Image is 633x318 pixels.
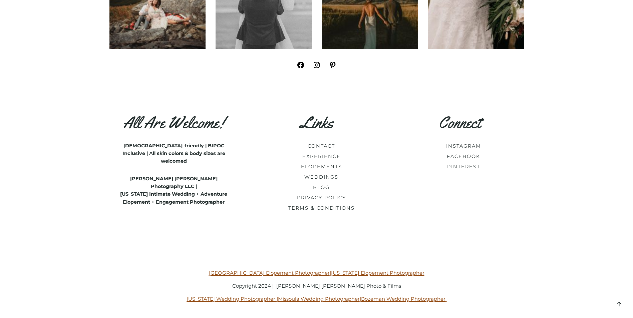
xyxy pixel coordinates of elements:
[288,205,355,211] a: TERMS & CONDITIONS
[301,164,342,170] a: ELOPEMENTS
[122,143,225,164] strong: [DEMOGRAPHIC_DATA]-friendly | BIPOC Inclusive | All skin colors & body sizes are welcomed
[109,282,524,290] p: Copyright 2024 | [PERSON_NAME] [PERSON_NAME] Photo & Films
[447,164,480,170] a: PINTEREST
[308,143,335,149] a: CONTACT
[446,143,481,149] a: INSTAGRAM
[612,297,626,311] a: Scroll to top
[313,184,330,190] a: BLOG
[297,195,346,201] a: PRIVACY POLICY
[260,113,373,132] h3: Links
[117,113,230,132] h3: All Are Welcome!
[361,296,445,302] a: Bozeman Wedding Photographer
[304,174,338,180] a: WEDDINGS
[360,296,361,302] a: |
[209,270,330,276] a: [GEOGRAPHIC_DATA] Elopement Photographer
[120,176,227,205] strong: [PERSON_NAME] [PERSON_NAME] Photography LLC | [US_STATE] Intimate Wedding + Adventure Elopement +...
[278,296,360,302] a: Missoula Wedding Photographer
[447,153,480,159] a: FACEBOOK
[187,296,278,302] a: [US_STATE] Wedding Photographer |
[403,113,516,132] h3: Connect
[330,270,424,276] a: |[US_STATE] Elopement Photographer
[302,153,341,159] a: EXPERIENCE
